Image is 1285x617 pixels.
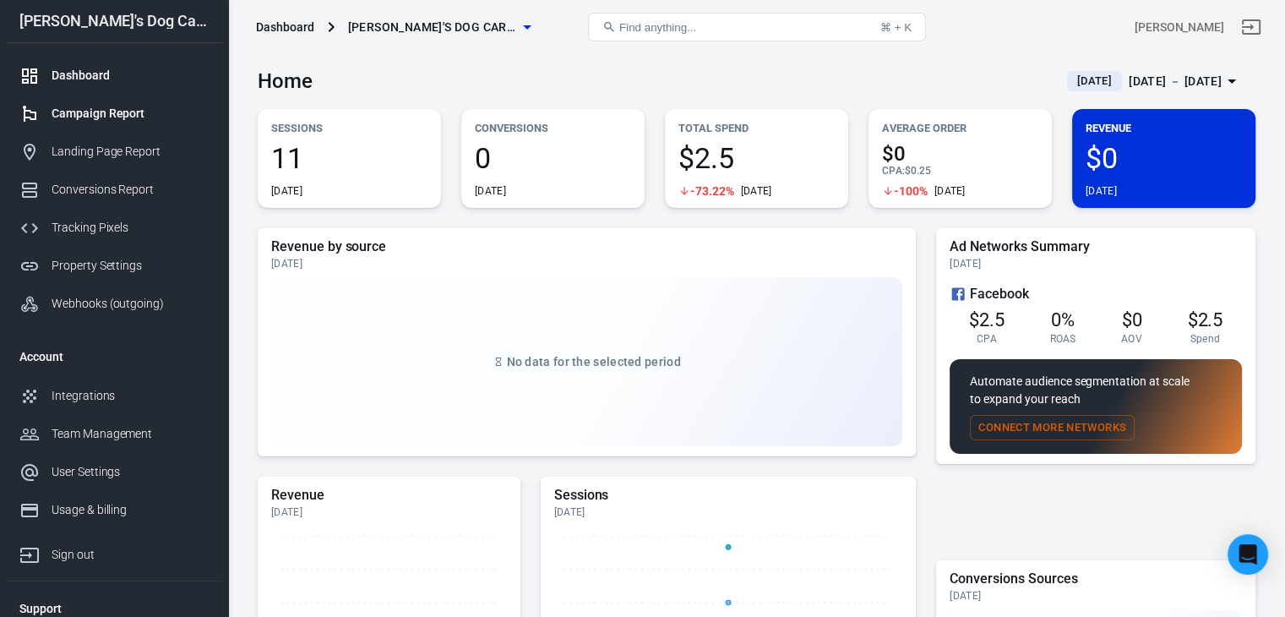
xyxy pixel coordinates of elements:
[341,12,537,43] button: [PERSON_NAME]'s Dog Care Shop
[880,21,912,34] div: ⌘ + K
[554,487,903,504] h5: Sessions
[950,238,1242,255] h5: Ad Networks Summary
[6,529,222,574] a: Sign out
[52,295,209,313] div: Webhooks (outgoing)
[348,17,517,38] span: Emma's Dog Care Shop
[258,69,313,93] h3: Home
[52,387,209,405] div: Integrations
[1086,119,1242,137] p: Revenue
[6,57,222,95] a: Dashboard
[475,119,631,137] p: Conversions
[6,171,222,209] a: Conversions Report
[1070,73,1119,90] span: [DATE]
[1187,309,1222,330] span: $2.5
[52,463,209,481] div: User Settings
[271,487,507,504] h5: Revenue
[1122,309,1142,330] span: $0
[6,14,222,29] div: [PERSON_NAME]'s Dog Care Shop
[882,165,905,177] span: CPA :
[6,377,222,415] a: Integrations
[256,19,314,35] div: Dashboard
[6,247,222,285] a: Property Settings
[619,21,696,34] span: Find anything...
[1190,332,1221,346] span: Spend
[969,309,1005,330] span: $2.5
[950,284,966,304] svg: Facebook Ads
[934,184,966,198] div: [DATE]
[1121,332,1142,346] span: AOV
[271,238,902,255] h5: Revenue by source
[52,105,209,123] div: Campaign Report
[52,181,209,199] div: Conversions Report
[1086,144,1242,172] span: $0
[52,219,209,237] div: Tracking Pixels
[52,546,209,564] div: Sign out
[1231,7,1271,47] a: Sign out
[588,13,926,41] button: Find anything...⌘ + K
[271,505,507,519] div: [DATE]
[6,336,222,377] li: Account
[1054,68,1255,96] button: [DATE][DATE] － [DATE]
[6,453,222,491] a: User Settings
[6,491,222,529] a: Usage & billing
[950,571,1242,587] h5: Conversions Sources
[894,185,928,197] span: -100%
[6,285,222,323] a: Webhooks (outgoing)
[271,144,427,172] span: 11
[950,284,1242,304] div: Facebook
[6,95,222,133] a: Campaign Report
[554,505,903,519] div: [DATE]
[271,119,427,137] p: Sessions
[950,589,1242,603] div: [DATE]
[678,144,835,172] span: $2.5
[52,501,209,519] div: Usage & billing
[475,184,506,198] div: [DATE]
[6,133,222,171] a: Landing Page Report
[1228,534,1268,575] div: Open Intercom Messenger
[970,415,1135,441] button: Connect More Networks
[52,143,209,161] div: Landing Page Report
[475,144,631,172] span: 0
[507,355,681,369] span: No data for the selected period
[1135,19,1224,36] div: Account id: w1td9fp5
[882,119,1038,137] p: Average Order
[678,119,835,137] p: Total Spend
[905,165,931,177] span: $0.25
[52,425,209,443] div: Team Management
[6,415,222,453] a: Team Management
[1051,309,1075,330] span: 0%
[882,144,1038,164] span: $0
[1129,71,1222,92] div: [DATE] － [DATE]
[271,184,302,198] div: [DATE]
[6,209,222,247] a: Tracking Pixels
[950,257,1242,270] div: [DATE]
[977,332,997,346] span: CPA
[52,257,209,275] div: Property Settings
[1049,332,1075,346] span: ROAS
[52,67,209,85] div: Dashboard
[741,184,772,198] div: [DATE]
[970,373,1222,408] p: Automate audience segmentation at scale to expand your reach
[271,257,902,270] div: [DATE]
[690,185,734,197] span: -73.22%
[1086,184,1117,198] div: [DATE]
